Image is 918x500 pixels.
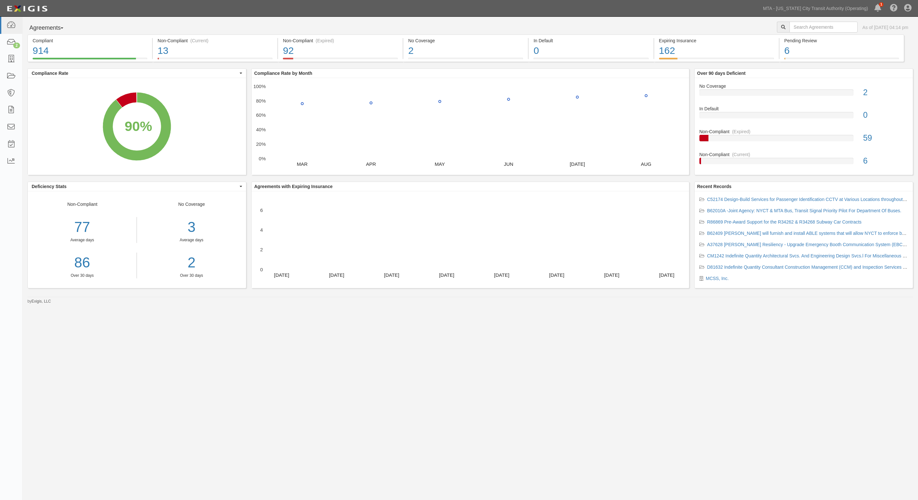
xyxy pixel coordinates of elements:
[260,247,263,252] text: 2
[695,151,913,158] div: Non-Compliant
[858,109,913,121] div: 0
[13,43,20,48] div: 2
[153,58,277,63] a: Non-Compliant(Current)13
[695,83,913,89] div: No Coverage
[28,273,137,278] div: Over 30 days
[789,22,858,33] input: Search Agreements
[494,272,509,277] text: [DATE]
[862,24,908,31] div: As of [DATE] 04:14 pm
[732,151,750,158] div: (Current)
[403,58,528,63] a: No Coverage2
[158,44,273,58] div: 13
[697,71,746,76] b: Over 90 days Deficient
[32,70,238,76] span: Compliance Rate
[533,37,648,44] div: In Default
[28,237,137,243] div: Average days
[784,37,899,44] div: Pending Review
[142,273,241,278] div: Over 30 days
[697,184,732,189] b: Recent Records
[190,37,208,44] div: (Current)
[142,253,241,273] a: 2
[260,227,263,233] text: 4
[5,3,49,15] img: logo-5460c22ac91f19d4615b14bd174203de0afe785f0fc80cf4dbbc73dc1793850b.png
[529,58,653,63] a: In Default0
[260,266,263,272] text: 0
[699,83,908,106] a: No Coverage2
[858,155,913,167] div: 6
[858,87,913,98] div: 2
[384,272,399,277] text: [DATE]
[158,37,273,44] div: Non-Compliant (Current)
[125,116,152,136] div: 90%
[256,127,266,132] text: 40%
[27,22,76,35] button: Agreements
[707,208,902,213] a: B62010A -Joint Agency: NYCT & MTA Bus, Transit Signal Priority Pilot For Department Of Buses.
[641,161,652,166] text: AUG
[408,44,523,58] div: 2
[142,217,241,237] div: 3
[604,272,619,277] text: [DATE]
[659,272,675,277] text: [DATE]
[890,5,898,12] i: Help Center - Complianz
[654,58,779,63] a: Expiring Insurance162
[706,276,729,281] a: MCSS, Inc.
[254,184,333,189] b: Agreements with Expiring Insurance
[504,161,513,166] text: JUN
[28,69,246,78] button: Compliance Rate
[316,37,334,44] div: (Expired)
[707,219,861,225] a: R86869 Pre-Award Support for the R34262 & R34268 Subway Car Contracts
[252,191,689,288] svg: A chart.
[699,151,908,169] a: Non-Compliant(Current)6
[784,44,899,58] div: 6
[366,161,376,166] text: APR
[28,182,246,191] button: Deficiency Stats
[695,128,913,135] div: Non-Compliant
[256,98,266,103] text: 80%
[695,105,913,112] div: In Default
[779,58,904,63] a: Pending Review6
[27,58,152,63] a: Compliant914
[533,44,648,58] div: 0
[699,105,908,128] a: In Default0
[252,78,689,175] svg: A chart.
[283,44,398,58] div: 92
[28,78,246,175] svg: A chart.
[858,132,913,144] div: 59
[297,161,308,166] text: MAR
[28,201,137,278] div: Non-Compliant
[274,272,289,277] text: [DATE]
[732,128,750,135] div: (Expired)
[283,37,398,44] div: Non-Compliant (Expired)
[699,128,908,151] a: Non-Compliant(Expired)59
[137,201,246,278] div: No Coverage
[256,141,266,147] text: 20%
[439,272,454,277] text: [DATE]
[32,299,51,304] a: Exigis, LLC
[33,44,147,58] div: 914
[33,37,147,44] div: Compliant
[707,242,908,247] a: A37628 [PERSON_NAME] Resiliency - Upgrade Emergency Booth Communication System (EBCS).
[435,161,445,166] text: MAY
[659,37,774,44] div: Expiring Insurance
[28,217,137,237] div: 77
[278,58,403,63] a: Non-Compliant(Expired)92
[32,183,238,190] span: Deficiency Stats
[253,83,266,89] text: 100%
[570,161,585,166] text: [DATE]
[142,237,241,243] div: Average days
[659,44,774,58] div: 162
[28,253,137,273] a: 86
[329,272,344,277] text: [DATE]
[549,272,564,277] text: [DATE]
[256,112,266,118] text: 60%
[260,207,263,213] text: 6
[259,155,266,161] text: 0%
[408,37,523,44] div: No Coverage
[27,299,51,304] small: by
[254,71,312,76] b: Compliance Rate by Month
